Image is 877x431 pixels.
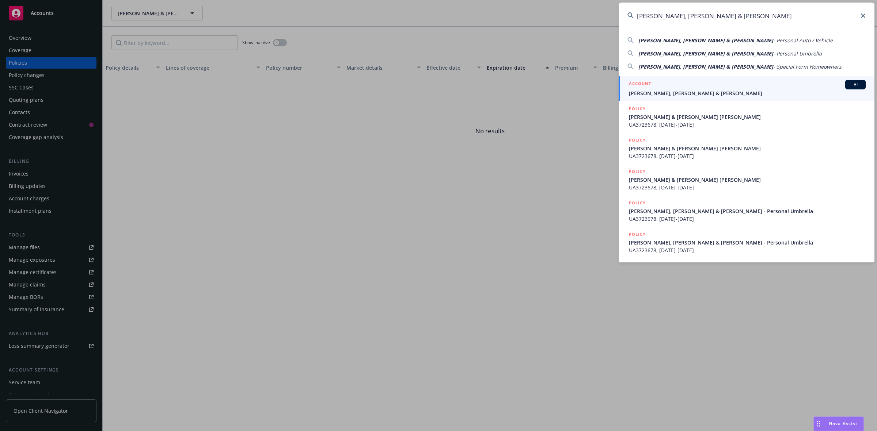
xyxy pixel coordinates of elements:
[629,136,646,144] h5: POLICY
[619,164,874,195] a: POLICY[PERSON_NAME] & [PERSON_NAME] [PERSON_NAME]UA3723678, [DATE]-[DATE]
[629,199,646,207] h5: POLICY
[773,50,822,57] span: - Personal Umbrella
[629,239,866,246] span: [PERSON_NAME], [PERSON_NAME] & [PERSON_NAME] - Personal Umbrella
[813,416,864,431] button: Nova Assist
[619,76,874,101] a: ACCOUNTBI[PERSON_NAME], [PERSON_NAME] & [PERSON_NAME]
[814,417,823,431] div: Drag to move
[629,231,646,238] h5: POLICY
[619,227,874,258] a: POLICY[PERSON_NAME], [PERSON_NAME] & [PERSON_NAME] - Personal UmbrellaUA3723678, [DATE]-[DATE]
[619,195,874,227] a: POLICY[PERSON_NAME], [PERSON_NAME] & [PERSON_NAME] - Personal UmbrellaUA3723678, [DATE]-[DATE]
[629,152,866,160] span: UA3723678, [DATE]-[DATE]
[629,215,866,223] span: UA3723678, [DATE]-[DATE]
[629,176,866,184] span: [PERSON_NAME] & [PERSON_NAME] [PERSON_NAME]
[829,420,858,427] span: Nova Assist
[629,246,866,254] span: UA3723678, [DATE]-[DATE]
[638,37,773,44] span: [PERSON_NAME], [PERSON_NAME] & [PERSON_NAME]
[629,80,651,89] h5: ACCOUNT
[629,105,646,112] h5: POLICY
[629,89,866,97] span: [PERSON_NAME], [PERSON_NAME] & [PERSON_NAME]
[619,3,874,29] input: Search...
[638,50,773,57] span: [PERSON_NAME], [PERSON_NAME] & [PERSON_NAME]
[629,145,866,152] span: [PERSON_NAME] & [PERSON_NAME] [PERSON_NAME]
[619,132,874,164] a: POLICY[PERSON_NAME] & [PERSON_NAME] [PERSON_NAME]UA3723678, [DATE]-[DATE]
[848,81,863,88] span: BI
[619,101,874,132] a: POLICY[PERSON_NAME] & [PERSON_NAME] [PERSON_NAME]UA3723678, [DATE]-[DATE]
[629,207,866,215] span: [PERSON_NAME], [PERSON_NAME] & [PERSON_NAME] - Personal Umbrella
[629,121,866,128] span: UA3723678, [DATE]-[DATE]
[629,168,646,175] h5: POLICY
[773,63,842,70] span: - Special Form Homeowners
[629,113,866,121] span: [PERSON_NAME] & [PERSON_NAME] [PERSON_NAME]
[773,37,833,44] span: - Personal Auto / Vehicle
[629,184,866,191] span: UA3723678, [DATE]-[DATE]
[638,63,773,70] span: [PERSON_NAME], [PERSON_NAME] & [PERSON_NAME]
